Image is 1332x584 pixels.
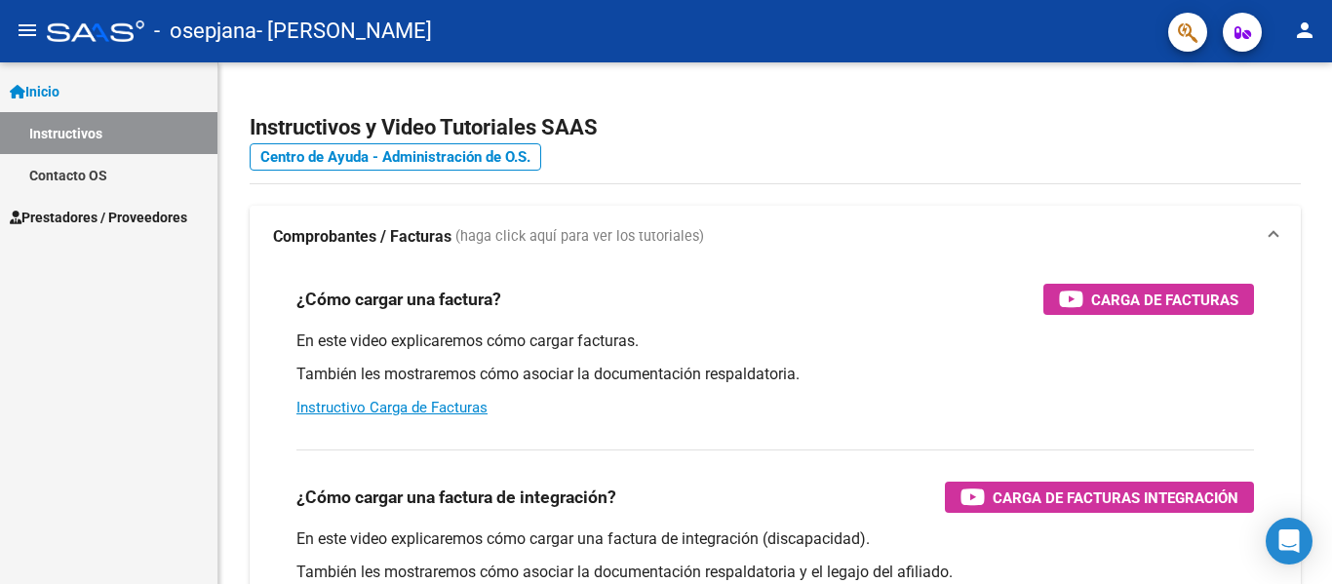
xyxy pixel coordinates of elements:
[296,286,501,313] h3: ¿Cómo cargar una factura?
[296,562,1254,583] p: También les mostraremos cómo asociar la documentación respaldatoria y el legajo del afiliado.
[1266,518,1312,565] div: Open Intercom Messenger
[455,226,704,248] span: (haga click aquí para ver los tutoriales)
[993,486,1238,510] span: Carga de Facturas Integración
[10,207,187,228] span: Prestadores / Proveedores
[1091,288,1238,312] span: Carga de Facturas
[296,364,1254,385] p: También les mostraremos cómo asociar la documentación respaldatoria.
[256,10,432,53] span: - [PERSON_NAME]
[1293,19,1316,42] mat-icon: person
[296,399,488,416] a: Instructivo Carga de Facturas
[250,109,1301,146] h2: Instructivos y Video Tutoriales SAAS
[273,226,451,248] strong: Comprobantes / Facturas
[10,81,59,102] span: Inicio
[16,19,39,42] mat-icon: menu
[296,331,1254,352] p: En este video explicaremos cómo cargar facturas.
[296,484,616,511] h3: ¿Cómo cargar una factura de integración?
[296,528,1254,550] p: En este video explicaremos cómo cargar una factura de integración (discapacidad).
[250,206,1301,268] mat-expansion-panel-header: Comprobantes / Facturas (haga click aquí para ver los tutoriales)
[250,143,541,171] a: Centro de Ayuda - Administración de O.S.
[945,482,1254,513] button: Carga de Facturas Integración
[1043,284,1254,315] button: Carga de Facturas
[154,10,256,53] span: - osepjana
